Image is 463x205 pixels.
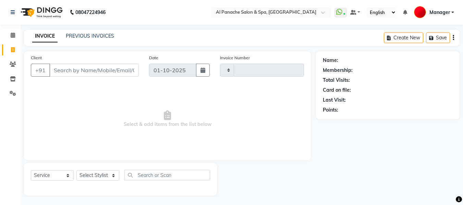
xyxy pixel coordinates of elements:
[414,6,426,18] img: Manager
[426,33,450,43] button: Save
[31,64,50,77] button: +91
[323,87,351,94] div: Card on file:
[220,55,250,61] label: Invoice Number
[149,55,158,61] label: Date
[323,57,338,64] div: Name:
[323,77,350,84] div: Total Visits:
[32,30,58,42] a: INVOICE
[31,85,304,153] span: Select & add items from the list below
[384,33,423,43] button: Create New
[31,55,42,61] label: Client
[124,170,210,180] input: Search or Scan
[75,3,106,22] b: 08047224946
[66,33,114,39] a: PREVIOUS INVOICES
[323,67,353,74] div: Membership:
[17,3,64,22] img: logo
[323,97,346,104] div: Last Visit:
[49,64,139,77] input: Search by Name/Mobile/Email/Code
[429,9,450,16] span: Manager
[323,106,338,114] div: Points:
